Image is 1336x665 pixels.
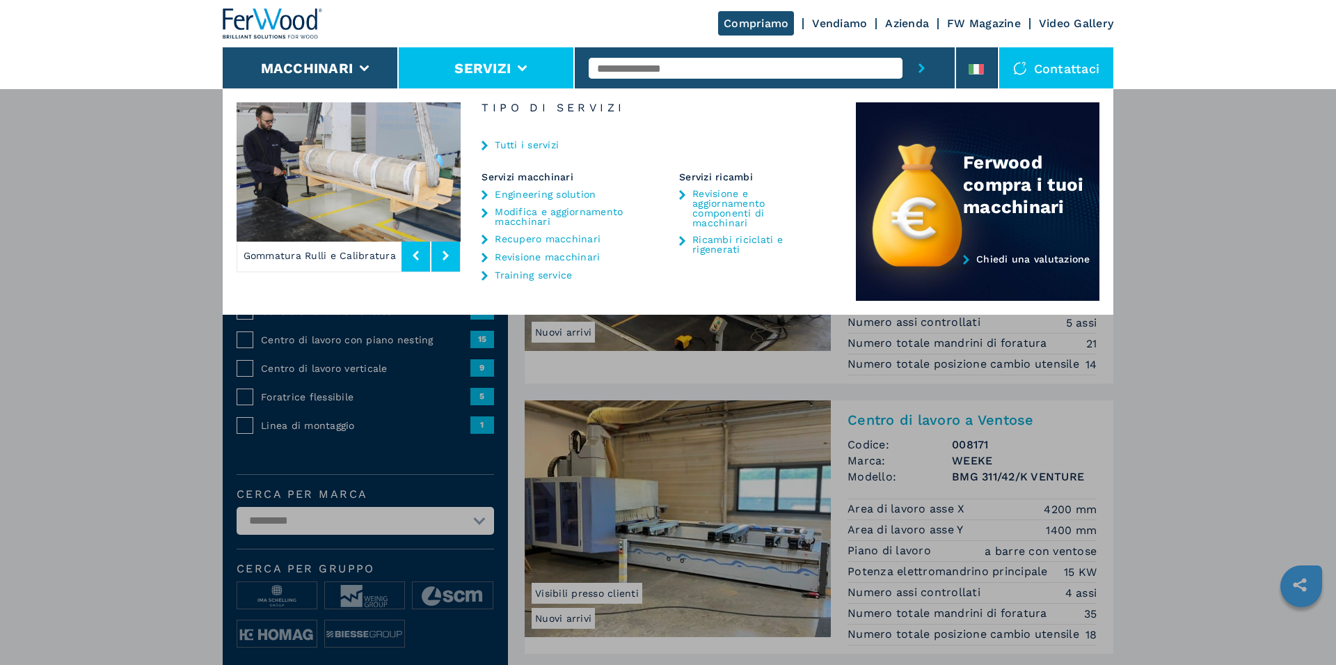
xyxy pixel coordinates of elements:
[692,235,822,254] a: Ricambi riciclati e rigenerati
[495,270,572,280] a: Training service
[237,240,401,272] p: Gommatura Rulli e Calibratura
[495,252,600,262] a: Revisione macchinari
[495,207,625,226] a: Modifica e aggiornamento macchinari
[495,140,559,150] a: Tutti i servizi
[812,17,867,30] a: Vendiamo
[1039,17,1113,30] a: Video Gallery
[495,234,601,244] a: Recupero macchinari
[223,8,323,39] img: Ferwood
[902,47,941,89] button: submit-button
[856,253,1099,302] a: Chiedi una valutazione
[679,171,856,183] div: Servizi ricambi
[718,11,794,36] a: Compriamo
[482,171,658,183] div: Servizi macchinari
[461,102,685,242] img: image
[1013,61,1027,75] img: Contattaci
[454,60,511,77] button: Servizi
[947,17,1021,30] a: FW Magazine
[495,189,596,199] a: Engineering solution
[963,151,1099,218] div: Ferwood compra i tuoi macchinari
[692,189,822,228] a: Revisione e aggiornamento componenti di macchinari
[261,60,353,77] button: Macchinari
[461,102,856,121] h6: Tipo di Servizi
[885,17,929,30] a: Azienda
[237,102,461,242] img: image
[999,47,1114,89] div: Contattaci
